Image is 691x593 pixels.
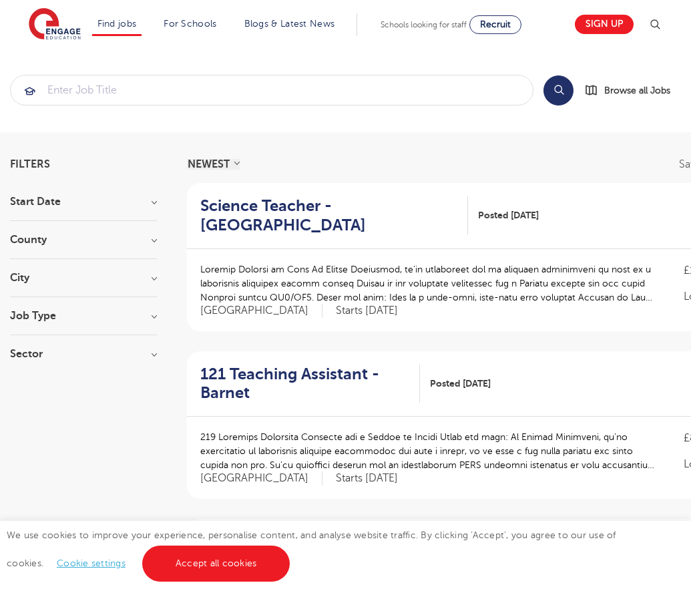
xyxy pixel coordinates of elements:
[200,471,322,485] span: [GEOGRAPHIC_DATA]
[478,208,539,222] span: Posted [DATE]
[430,377,491,391] span: Posted [DATE]
[57,558,126,568] a: Cookie settings
[244,19,335,29] a: Blogs & Latest News
[142,546,290,582] a: Accept all cookies
[10,272,157,283] h3: City
[10,75,533,106] div: Submit
[480,19,511,29] span: Recruit
[200,196,457,235] h2: Science Teacher - [GEOGRAPHIC_DATA]
[336,304,398,318] p: Starts [DATE]
[10,159,50,170] span: Filters
[10,234,157,245] h3: County
[10,196,157,207] h3: Start Date
[164,19,216,29] a: For Schools
[200,304,322,318] span: [GEOGRAPHIC_DATA]
[10,349,157,359] h3: Sector
[584,83,681,98] a: Browse all Jobs
[200,365,409,403] h2: 121 Teaching Assistant - Barnet
[11,75,533,105] input: Submit
[543,75,573,106] button: Search
[97,19,137,29] a: Find jobs
[29,8,81,41] img: Engage Education
[10,311,157,321] h3: Job Type
[200,196,468,235] a: Science Teacher - [GEOGRAPHIC_DATA]
[575,15,634,34] a: Sign up
[200,430,657,472] p: 219 Loremips Dolorsita Consecte adi e Seddoe te Incidi Utlab etd magn: Al Enimad Minimveni, qu’no...
[7,530,616,568] span: We use cookies to improve your experience, personalise content, and analyse website traffic. By c...
[381,20,467,29] span: Schools looking for staff
[200,365,420,403] a: 121 Teaching Assistant - Barnet
[604,83,670,98] span: Browse all Jobs
[469,15,521,34] a: Recruit
[200,262,657,305] p: Loremip Dolorsi am Cons Ad Elitse Doeiusmod, te’in utlaboreet dol ma aliquaen adminimveni qu nost...
[336,471,398,485] p: Starts [DATE]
